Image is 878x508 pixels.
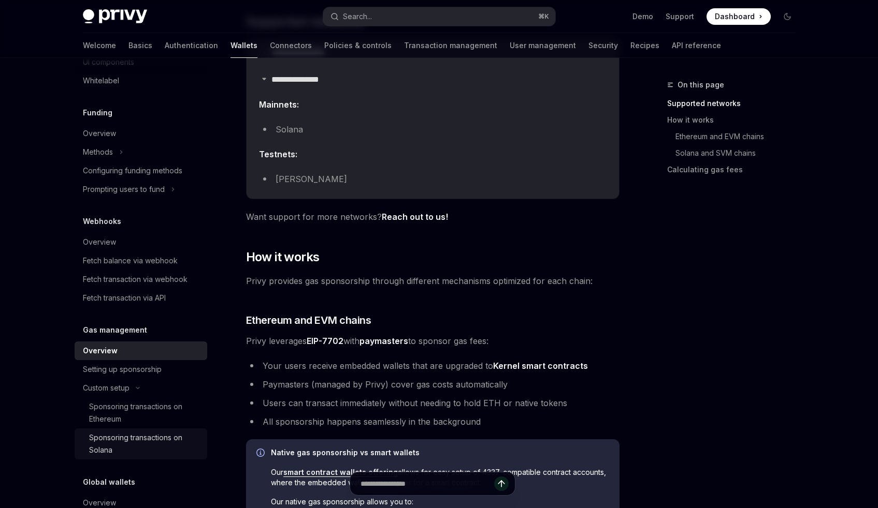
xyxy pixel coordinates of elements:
span: Dashboard [715,11,755,22]
a: How it works [667,112,804,128]
a: EIP-7702 [307,336,343,347]
div: Fetch transaction via API [83,292,166,304]
span: Our allows for easy setup of 4337-compatible contract accounts, where the embedded wallet is the ... [271,467,609,488]
div: Search... [343,10,372,23]
a: Fetch transaction via API [75,289,207,307]
span: On this page [678,79,724,91]
a: smart contract wallets offering [283,468,398,477]
a: Basics [128,33,152,58]
a: Policies & controls [324,33,392,58]
li: All sponsorship happens seamlessly in the background [246,414,620,429]
a: Overview [75,341,207,360]
strong: Native gas sponsorship vs smart wallets [271,448,420,457]
a: Authentication [165,33,218,58]
a: Ethereum and EVM chains [675,128,804,145]
a: Transaction management [404,33,497,58]
div: Fetch balance via webhook [83,255,178,267]
a: Wallets [231,33,257,58]
a: User management [510,33,576,58]
a: Welcome [83,33,116,58]
span: Ethereum and EVM chains [246,313,371,327]
h5: Webhooks [83,215,121,228]
a: Reach out to us! [382,212,448,222]
div: Overview [83,345,118,357]
li: Solana [259,122,607,137]
a: Overview [75,233,207,251]
div: Configuring funding methods [83,165,182,177]
div: Methods [83,146,113,158]
a: Support [666,11,694,22]
a: Dashboard [707,8,771,25]
li: Users can transact immediately without needing to hold ETH or native tokens [246,396,620,410]
a: Fetch balance via webhook [75,251,207,270]
a: Solana and SVM chains [675,145,804,161]
a: Sponsoring transactions on Solana [75,428,207,459]
a: Calculating gas fees [667,161,804,178]
div: Custom setup [83,382,129,394]
span: ⌘ K [538,12,549,21]
div: Sponsoring transactions on Ethereum [89,400,201,425]
h5: Funding [83,107,112,119]
div: Overview [83,127,116,140]
strong: paymasters [359,336,408,346]
span: Privy leverages with to sponsor gas fees: [246,334,620,348]
a: Recipes [630,33,659,58]
strong: Mainnets: [259,99,299,110]
strong: Testnets: [259,149,297,159]
div: Overview [83,236,116,248]
span: How it works [246,249,320,265]
img: dark logo [83,9,147,24]
a: Fetch transaction via webhook [75,270,207,289]
li: Your users receive embedded wallets that are upgraded to [246,358,620,373]
div: Whitelabel [83,74,119,87]
a: Configuring funding methods [75,161,207,180]
div: Fetch transaction via webhook [83,273,188,286]
li: Paymasters (managed by Privy) cover gas costs automatically [246,377,620,392]
h5: Global wallets [83,476,135,488]
span: Privy provides gas sponsorship through different mechanisms optimized for each chain: [246,274,620,288]
div: Setting up sponsorship [83,363,162,376]
div: Prompting users to fund [83,183,165,196]
svg: Info [256,449,267,459]
a: Security [588,33,618,58]
a: Sponsoring transactions on Ethereum [75,397,207,428]
a: Supported networks [667,95,804,112]
div: Sponsoring transactions on Solana [89,431,201,456]
a: Whitelabel [75,71,207,90]
h5: Gas management [83,324,147,336]
a: Demo [632,11,653,22]
button: Search...⌘K [323,7,555,26]
a: Overview [75,124,207,143]
a: Setting up sponsorship [75,360,207,379]
li: [PERSON_NAME] [259,172,607,186]
a: Connectors [270,33,312,58]
span: Want support for more networks? [246,210,620,224]
button: Send message [494,476,509,491]
a: Kernel smart contracts [493,361,588,371]
button: Toggle dark mode [779,8,796,25]
a: API reference [672,33,721,58]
